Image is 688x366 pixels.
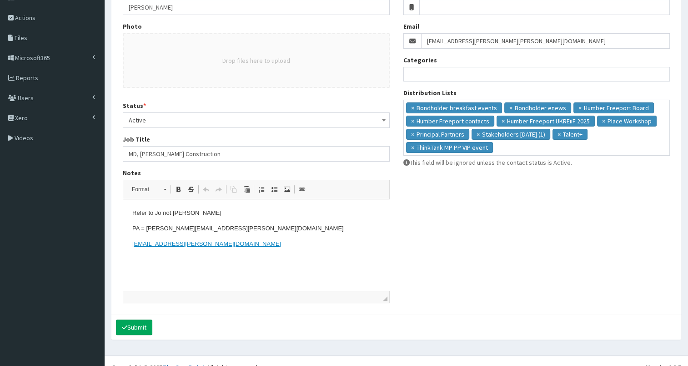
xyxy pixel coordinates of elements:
[15,14,35,22] span: Actions
[477,130,480,139] span: ×
[573,102,654,113] li: Humber Freeport Board
[15,134,33,142] span: Videos
[127,183,159,195] span: Format
[403,88,457,97] label: Distribution Lists
[403,56,437,65] label: Categories
[383,296,387,301] span: Drag to resize
[268,183,281,195] a: Insert/Remove Bulleted List
[509,103,512,112] span: ×
[127,183,171,196] a: Format
[15,114,28,122] span: Xero
[123,112,390,128] span: Active
[411,103,414,112] span: ×
[172,183,185,195] a: Bold (Ctrl+B)
[212,183,225,195] a: Redo (Ctrl+Y)
[15,54,50,62] span: Microsoft365
[16,74,38,82] span: Reports
[227,183,240,195] a: Copy (Ctrl+C)
[296,183,308,195] a: Link (Ctrl+L)
[15,34,27,42] span: Files
[411,117,414,126] span: ×
[403,22,419,31] label: Email
[123,101,146,110] label: Status
[502,117,505,126] span: ×
[123,168,141,178] label: Notes
[602,117,605,126] span: ×
[406,116,494,127] li: Humber Freeport contacts
[116,320,152,335] button: Submit
[281,183,293,195] a: Image
[406,129,469,140] li: Principal Partners
[200,183,212,195] a: Undo (Ctrl+Z)
[406,102,502,113] li: Bondholder breakfast events
[240,183,253,195] a: Paste (Ctrl+V)
[123,135,150,144] label: Job Title
[552,129,588,140] li: Talent+
[557,130,561,139] span: ×
[406,142,493,153] li: ThinkTank MP PP VIP event
[504,102,571,113] li: Bondholder enews
[411,143,414,152] span: ×
[255,183,268,195] a: Insert/Remove Numbered List
[18,94,34,102] span: Users
[472,129,550,140] li: Stakeholders May 2023 (1)
[123,199,389,290] iframe: Rich Text Editor, notes
[497,116,595,127] li: Humber Freeport UKREiiF 2025
[185,183,197,195] a: Strike Through
[123,22,142,31] label: Photo
[578,103,582,112] span: ×
[411,130,414,139] span: ×
[403,158,670,167] p: This field will be ignored unless the contact status is Active.
[129,114,384,127] span: Active
[597,116,657,127] li: Place Workshop
[222,56,290,65] button: Drop files here to upload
